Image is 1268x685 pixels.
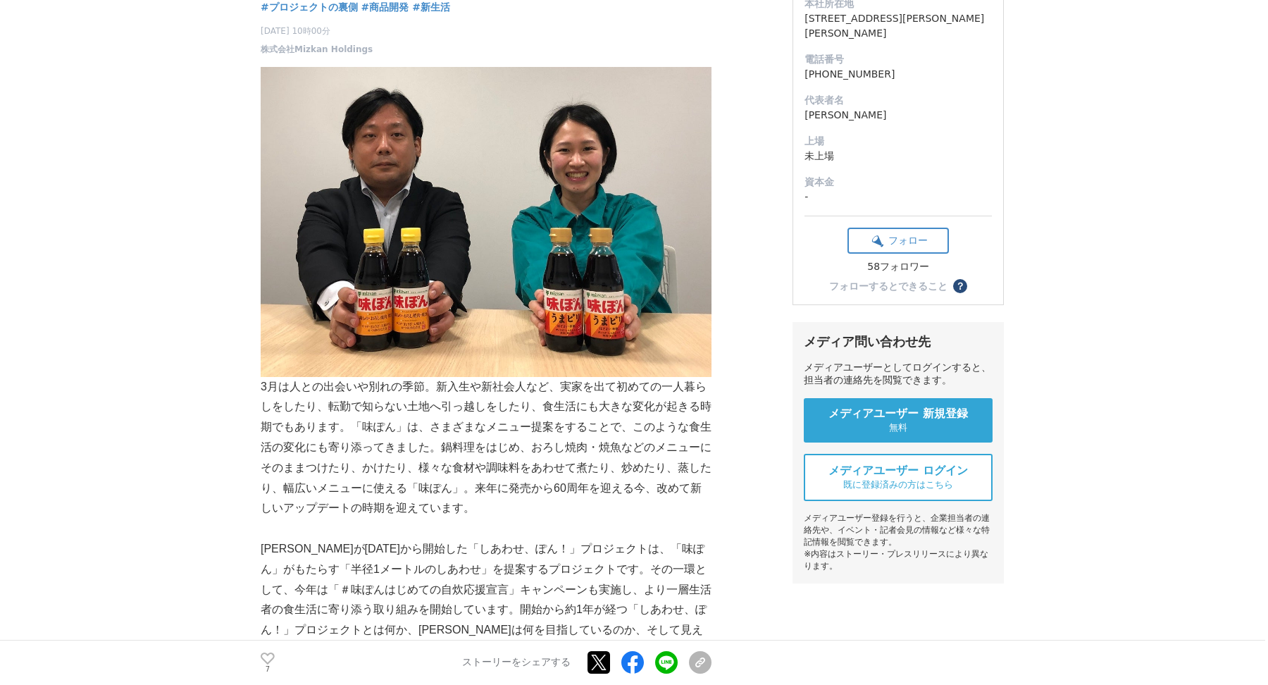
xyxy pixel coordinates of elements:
p: ストーリーをシェアする [462,657,571,669]
dd: [STREET_ADDRESS][PERSON_NAME][PERSON_NAME] [804,11,992,41]
dt: 代表者名 [804,93,992,108]
span: メディアユーザー ログイン [828,464,968,479]
span: #商品開発 [361,1,409,13]
span: ？ [955,281,965,291]
span: #新生活 [412,1,450,13]
dd: [PHONE_NUMBER] [804,67,992,82]
dt: 電話番号 [804,52,992,67]
dd: [PERSON_NAME] [804,108,992,123]
a: 株式会社Mizkan Holdings [261,43,373,56]
div: メディア問い合わせ先 [804,333,993,350]
span: #プロジェクトの裏側 [261,1,358,13]
div: メディアユーザーとしてログインすると、担当者の連絡先を閲覧できます。 [804,362,993,387]
span: 無料 [889,421,907,434]
p: 7 [261,666,275,673]
div: フォローするとできること [829,281,947,291]
img: thumbnail_0aa78d10-c156-11ed-b9b0-53a80296f2cf.jpg [261,67,711,376]
dt: 上場 [804,134,992,149]
dd: - [804,190,992,204]
p: 3月は人との出会いや別れの季節。新入生や新社会人など、実家を出て初めての一人暮らしをしたり、転勤で知らない土地へ引っ越しをしたり、食生活にも大きな変化が起きる時期でもあります。「味ぽん」は、さま... [261,377,711,519]
p: [PERSON_NAME]が[DATE]から開始した「しあわせ、ぽん！」プロジェクトは、「味ぽん」がもたらす「半径1メートルのしあわせ」を提案するプロジェクトです。その一環として、今年は「＃味ぽ... [261,539,711,661]
span: [DATE] 10時00分 [261,25,373,37]
a: メディアユーザー ログイン 既に登録済みの方はこちら [804,454,993,501]
div: メディアユーザー登録を行うと、企業担当者の連絡先や、イベント・記者会見の情報など様々な特記情報を閲覧できます。 ※内容はストーリー・プレスリリースにより異なります。 [804,512,993,572]
button: ？ [953,279,967,293]
button: フォロー [847,228,949,254]
div: 58フォロワー [847,261,949,273]
dd: 未上場 [804,149,992,163]
span: 既に登録済みの方はこちら [843,479,953,491]
a: メディアユーザー 新規登録 無料 [804,398,993,443]
dt: 資本金 [804,175,992,190]
span: メディアユーザー 新規登録 [828,407,968,421]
